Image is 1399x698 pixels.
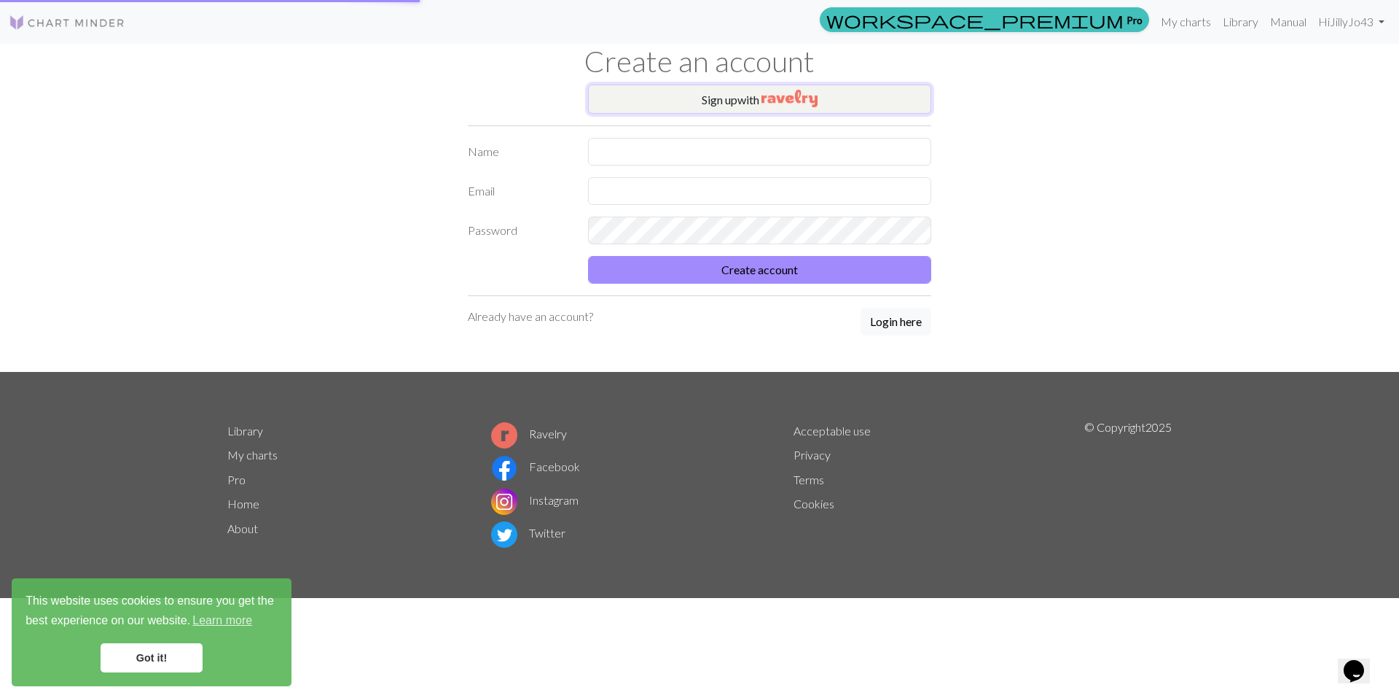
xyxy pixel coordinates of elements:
a: Twitter [491,526,565,540]
a: Library [227,424,263,438]
img: Facebook logo [491,455,517,481]
a: Pro [820,7,1149,32]
a: Ravelry [491,427,567,441]
a: Login here [861,308,931,337]
a: Home [227,497,259,511]
a: My charts [227,448,278,462]
div: cookieconsent [12,578,291,686]
a: learn more about cookies [190,610,254,632]
a: HiJillyJo43 [1312,7,1390,36]
span: This website uses cookies to ensure you get the best experience on our website. [26,592,278,632]
img: Twitter logo [491,521,517,548]
a: Pro [227,473,246,486]
a: Privacy [793,448,831,462]
img: Instagram logo [491,489,517,515]
a: My charts [1155,7,1217,36]
iframe: chat widget [1338,640,1384,683]
h1: Create an account [219,44,1180,79]
p: © Copyright 2025 [1084,419,1172,551]
label: Name [459,138,579,166]
p: Already have an account? [468,308,593,325]
a: Acceptable use [793,424,871,438]
span: workspace_premium [826,9,1124,30]
a: dismiss cookie message [101,643,203,672]
a: Manual [1264,7,1312,36]
a: About [227,521,258,535]
a: Library [1217,7,1264,36]
button: Create account [588,256,931,284]
label: Password [459,217,579,244]
img: Ravelry logo [491,422,517,449]
a: Facebook [491,459,580,473]
label: Email [459,177,579,205]
button: Sign upwith [588,85,931,114]
img: Logo [9,14,125,31]
a: Terms [793,473,824,486]
button: Login here [861,308,931,336]
img: Ravelry [761,90,818,107]
a: Cookies [793,497,834,511]
a: Instagram [491,493,579,507]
